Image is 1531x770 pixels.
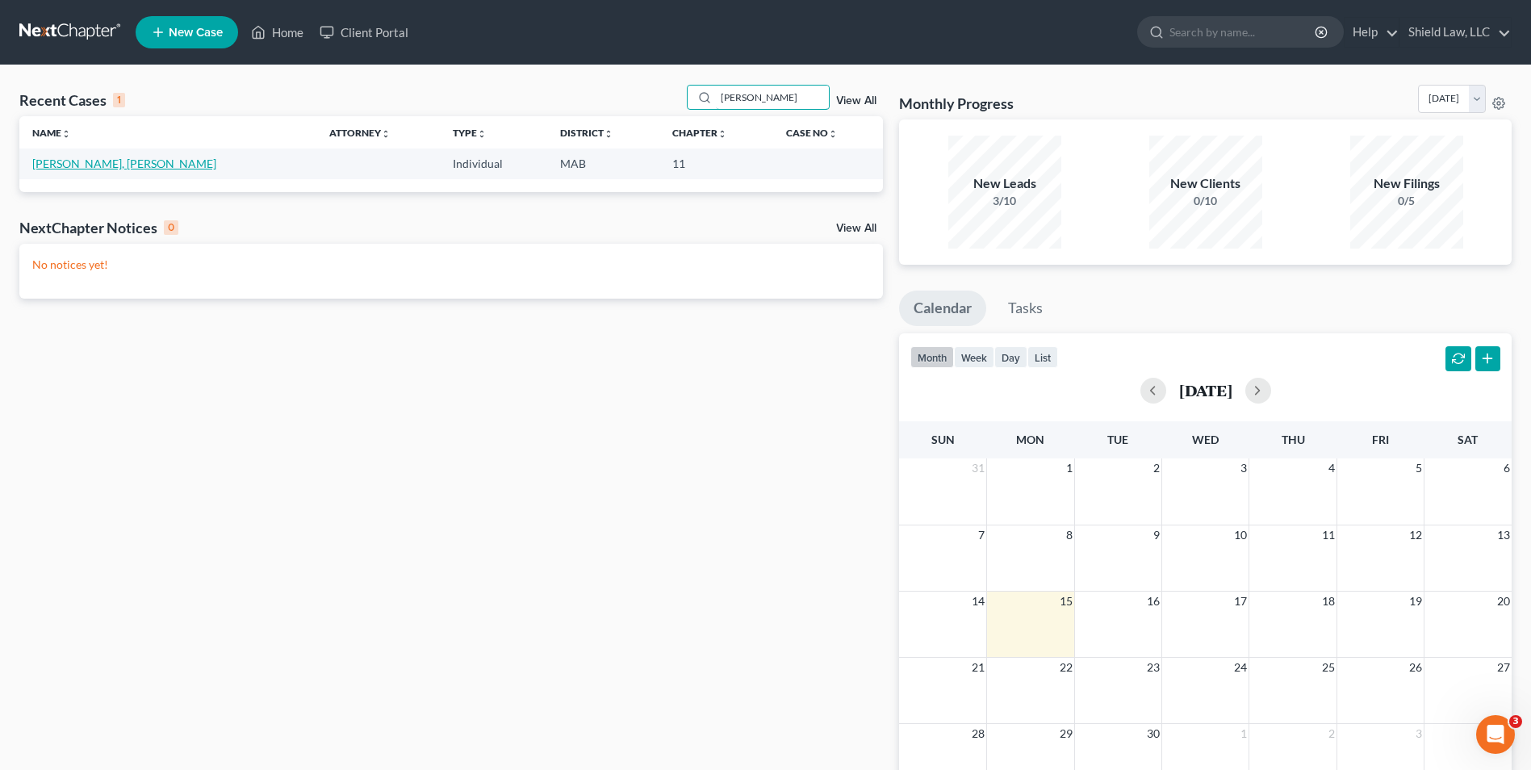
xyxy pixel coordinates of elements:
[1345,18,1399,47] a: Help
[931,433,955,446] span: Sun
[1149,174,1262,193] div: New Clients
[1320,592,1336,611] span: 18
[970,658,986,677] span: 21
[1152,458,1161,478] span: 2
[19,90,125,110] div: Recent Cases
[1239,724,1249,743] span: 1
[1149,193,1262,209] div: 0/10
[994,346,1027,368] button: day
[1152,525,1161,545] span: 9
[329,127,391,139] a: Attorneyunfold_more
[716,86,829,109] input: Search by name...
[61,129,71,139] i: unfold_more
[977,525,986,545] span: 7
[164,220,178,235] div: 0
[1408,592,1424,611] span: 19
[1232,525,1249,545] span: 10
[1192,433,1219,446] span: Wed
[32,257,870,273] p: No notices yet!
[113,93,125,107] div: 1
[1239,458,1249,478] span: 3
[32,157,216,170] a: [PERSON_NAME], [PERSON_NAME]
[1232,658,1249,677] span: 24
[1179,382,1232,399] h2: [DATE]
[1169,17,1317,47] input: Search by name...
[1065,458,1074,478] span: 1
[560,127,613,139] a: Districtunfold_more
[312,18,416,47] a: Client Portal
[1476,715,1515,754] iframe: Intercom live chat
[1145,724,1161,743] span: 30
[1065,525,1074,545] span: 8
[32,127,71,139] a: Nameunfold_more
[1107,433,1128,446] span: Tue
[1495,525,1512,545] span: 13
[453,127,487,139] a: Typeunfold_more
[786,127,838,139] a: Case Nounfold_more
[910,346,954,368] button: month
[1458,433,1478,446] span: Sat
[604,129,613,139] i: unfold_more
[169,27,223,39] span: New Case
[1408,658,1424,677] span: 26
[899,291,986,326] a: Calendar
[948,174,1061,193] div: New Leads
[993,291,1057,326] a: Tasks
[1350,174,1463,193] div: New Filings
[1058,592,1074,611] span: 15
[1372,433,1389,446] span: Fri
[1495,592,1512,611] span: 20
[1016,433,1044,446] span: Mon
[1320,525,1336,545] span: 11
[954,346,994,368] button: week
[970,592,986,611] span: 14
[1027,346,1058,368] button: list
[243,18,312,47] a: Home
[836,95,876,107] a: View All
[1058,724,1074,743] span: 29
[1502,458,1512,478] span: 6
[477,129,487,139] i: unfold_more
[1408,525,1424,545] span: 12
[836,223,876,234] a: View All
[1495,658,1512,677] span: 27
[1058,658,1074,677] span: 22
[1350,193,1463,209] div: 0/5
[970,724,986,743] span: 28
[1145,658,1161,677] span: 23
[659,149,774,178] td: 11
[672,127,727,139] a: Chapterunfold_more
[948,193,1061,209] div: 3/10
[1400,18,1511,47] a: Shield Law, LLC
[1509,715,1522,728] span: 3
[1232,592,1249,611] span: 17
[717,129,727,139] i: unfold_more
[828,129,838,139] i: unfold_more
[1414,458,1424,478] span: 5
[19,218,178,237] div: NextChapter Notices
[381,129,391,139] i: unfold_more
[1327,458,1336,478] span: 4
[899,94,1014,113] h3: Monthly Progress
[970,458,986,478] span: 31
[1282,433,1305,446] span: Thu
[1327,724,1336,743] span: 2
[440,149,547,178] td: Individual
[547,149,659,178] td: MAB
[1320,658,1336,677] span: 25
[1145,592,1161,611] span: 16
[1414,724,1424,743] span: 3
